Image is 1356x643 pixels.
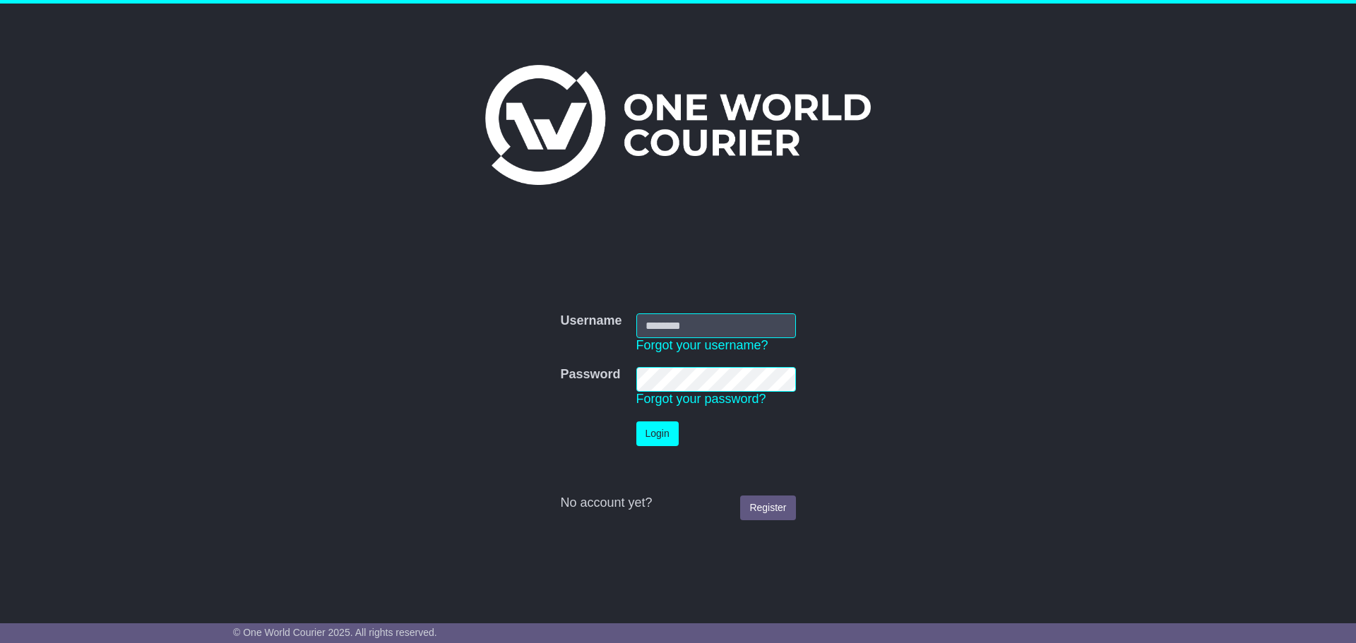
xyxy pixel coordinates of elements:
a: Register [740,495,795,520]
button: Login [636,421,679,446]
a: Forgot your password? [636,392,766,406]
img: One World [485,65,871,185]
a: Forgot your username? [636,338,768,352]
label: Password [560,367,620,383]
span: © One World Courier 2025. All rights reserved. [233,627,437,638]
div: No account yet? [560,495,795,511]
label: Username [560,313,621,329]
